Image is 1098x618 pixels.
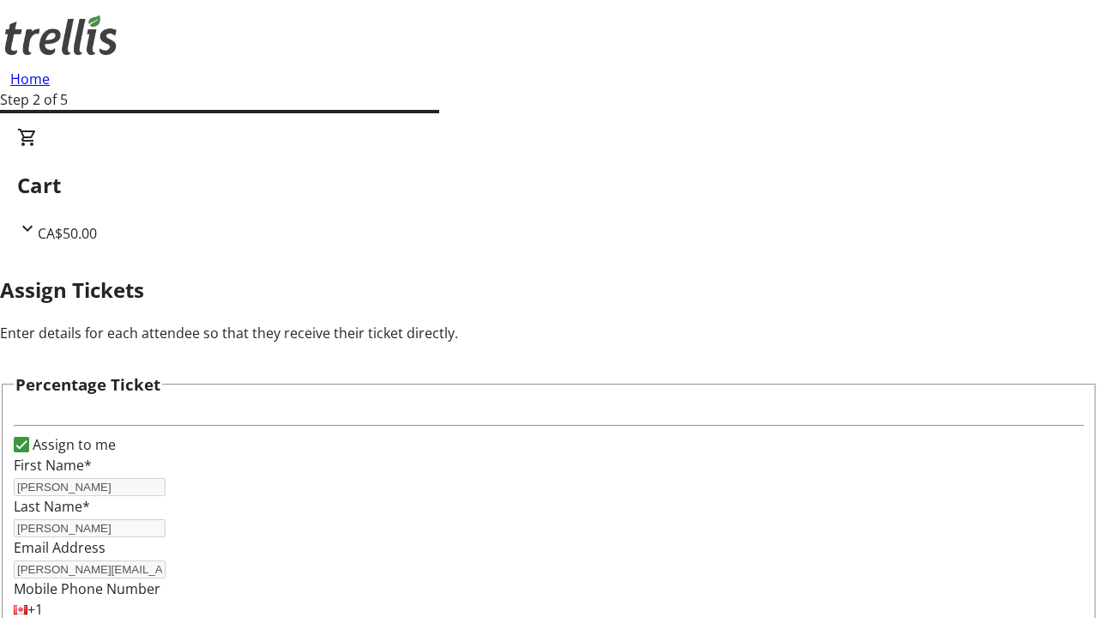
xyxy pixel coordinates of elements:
[14,497,90,516] label: Last Name*
[17,170,1081,201] h2: Cart
[15,373,160,397] h3: Percentage Ticket
[29,434,116,455] label: Assign to me
[14,538,106,557] label: Email Address
[17,127,1081,244] div: CartCA$50.00
[38,224,97,243] span: CA$50.00
[14,456,92,475] label: First Name*
[14,579,160,598] label: Mobile Phone Number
